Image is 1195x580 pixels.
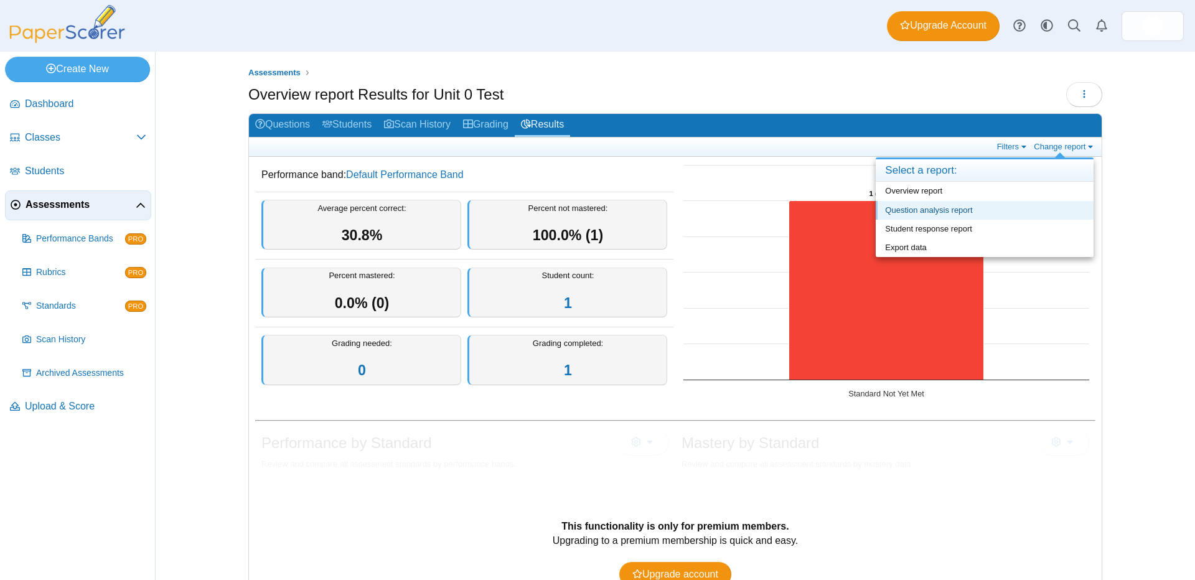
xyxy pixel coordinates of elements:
a: Grading [457,114,515,137]
svg: Interactive chart [677,159,1095,408]
a: Alerts [1088,12,1115,40]
a: Student response report [876,220,1094,238]
a: Scan History [378,114,457,137]
a: Performance Bands PRO [17,224,151,254]
a: Default Performance Band [346,169,464,180]
a: Question analysis report [876,201,1094,220]
div: Chart. Highcharts interactive chart. [677,159,1095,408]
div: Average percent correct: [261,200,461,250]
a: Classes [5,123,151,153]
a: Standards PRO [17,291,151,321]
a: Results [515,114,570,137]
div: Percent mastered: [261,268,461,318]
a: Export data [876,238,1094,257]
a: Assessments [5,190,151,220]
a: Rubrics PRO [17,258,151,288]
span: Performance Bands [36,233,125,245]
span: Upload & Score [25,400,146,413]
h4: Select a report: [876,159,1094,182]
path: Standard Not Yet Met, 1. Overall Assessment Performance. [789,201,984,380]
b: This functionality is only for premium members. [561,521,789,531]
a: Upload & Score [5,392,151,422]
h1: Overview report Results for Unit 0 Test [248,84,504,105]
div: Upgrading to a premium membership is quick and easy. [553,534,799,562]
a: Questions [249,114,316,137]
span: Dashboard [25,97,146,111]
span: 100.0% (1) [533,227,603,243]
span: Assessments [26,198,136,212]
a: Dashboard [5,90,151,119]
span: Rubrics [36,266,125,279]
span: Students [25,164,146,178]
span: Upgrade Account [900,19,986,32]
a: Scan History [17,325,151,355]
span: 0.0% (0) [335,295,390,311]
a: Students [316,114,378,137]
span: Archived Assessments [36,367,146,380]
div: Student count: [467,268,667,318]
span: PRO [125,267,146,278]
a: Filters [994,141,1032,152]
a: Change report [1031,141,1099,152]
a: Students [5,157,151,187]
a: Upgrade Account [887,11,1000,41]
span: Assessments [248,68,301,77]
a: Assessments [245,65,304,81]
img: ps.uFc3u4uwrlKcDdGV [1143,16,1163,36]
text: Standard Not Yet Met [848,389,924,398]
a: Create New [5,57,150,82]
div: Grading needed: [261,335,461,385]
span: Classes [25,131,136,144]
div: Percent not mastered: [467,200,667,250]
dd: Performance band: [255,159,673,191]
a: Archived Assessments [17,358,151,388]
div: Grading completed: [467,335,667,385]
a: ps.uFc3u4uwrlKcDdGV [1122,11,1184,41]
a: 1 [564,362,572,378]
a: PaperScorer [5,34,129,45]
span: PRO [125,301,146,312]
text: 1 (100.0%) [869,190,904,197]
img: PaperScorer [5,5,129,43]
span: Upgrade account [632,569,718,579]
span: Scan History [36,334,146,346]
span: Standards [36,300,125,312]
a: 0 [358,362,366,378]
span: 30.8% [342,227,383,243]
a: 1 [564,295,572,311]
a: Overview report [876,182,1094,200]
span: PRO [125,233,146,245]
span: Ken Marushige [1143,16,1163,36]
